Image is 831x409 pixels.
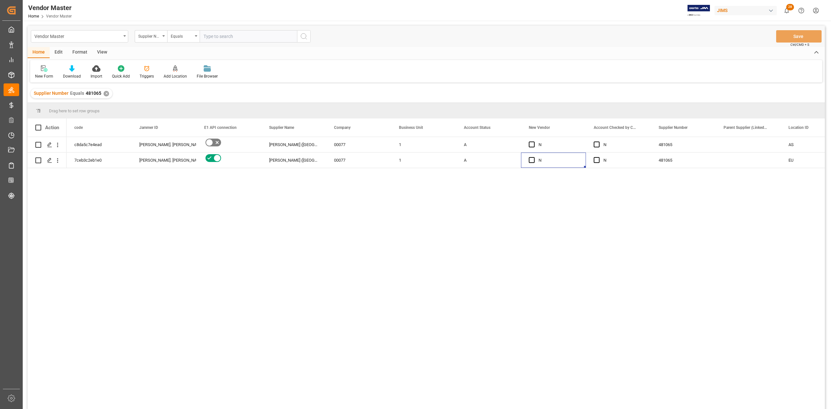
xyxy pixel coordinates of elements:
div: 481065 [651,137,716,152]
div: 00077 [326,153,391,168]
span: Account Status [464,125,490,130]
span: Business Unit [399,125,423,130]
span: E1 API connection [204,125,237,130]
button: Save [776,30,822,43]
div: [PERSON_NAME] ([GEOGRAPHIC_DATA])-USD [261,153,326,168]
span: 481065 [86,91,101,96]
div: Vendor Master [28,3,72,13]
div: 481065 [651,153,716,168]
div: Add Location [164,73,187,79]
span: Company [334,125,351,130]
div: ✕ [104,91,109,96]
button: open menu [135,30,167,43]
div: File Browser [197,73,218,79]
div: Download [63,73,81,79]
div: A [464,153,513,168]
div: [PERSON_NAME] ([GEOGRAPHIC_DATA])-USD [261,137,326,152]
div: 00077 [326,137,391,152]
div: N [539,153,578,168]
span: Supplier Name [269,125,294,130]
div: New Form [35,73,53,79]
span: Drag here to set row groups [49,108,100,113]
span: New Vendor [529,125,550,130]
div: Equals [171,32,193,39]
input: Type to search [200,30,297,43]
div: Press SPACE to select this row. [28,153,67,168]
img: Exertis%20JAM%20-%20Email%20Logo.jpg_1722504956.jpg [688,5,710,16]
span: Jammer ID [139,125,158,130]
button: Help Center [794,3,809,18]
span: Parent Supplier (Linked to SKU) [724,125,767,130]
div: Vendor Master [34,32,121,40]
button: show 28 new notifications [779,3,794,18]
div: Triggers [140,73,154,79]
span: Location ID [788,125,809,130]
div: c8da5c7e4ead [67,137,131,152]
div: Edit [50,47,68,58]
a: Home [28,14,39,19]
span: Account Checked by Compliance [594,125,637,130]
div: Quick Add [112,73,130,79]
div: 1 [391,153,456,168]
span: Supplier Number [34,91,68,96]
div: Home [28,47,50,58]
div: N [603,137,643,152]
div: Press SPACE to select this row. [28,137,67,153]
div: Action [45,125,59,130]
button: open menu [167,30,200,43]
span: Equals [70,91,84,96]
div: Import [91,73,102,79]
span: Supplier Number [659,125,688,130]
span: Ctrl/CMD + S [790,42,809,47]
div: N [603,153,643,168]
div: Format [68,47,92,58]
div: Supplier Number [138,32,160,39]
div: A [464,137,513,152]
div: [PERSON_NAME]. [PERSON_NAME] [139,137,189,152]
button: JIMS [714,4,779,17]
button: open menu [31,30,128,43]
div: 1 [391,137,456,152]
div: 7ceb3c2eb1e0 [67,153,131,168]
div: [PERSON_NAME]. [PERSON_NAME] [139,153,189,168]
div: N [539,137,578,152]
button: search button [297,30,311,43]
span: code [74,125,83,130]
div: JIMS [714,6,777,15]
div: View [92,47,112,58]
span: 28 [786,4,794,10]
